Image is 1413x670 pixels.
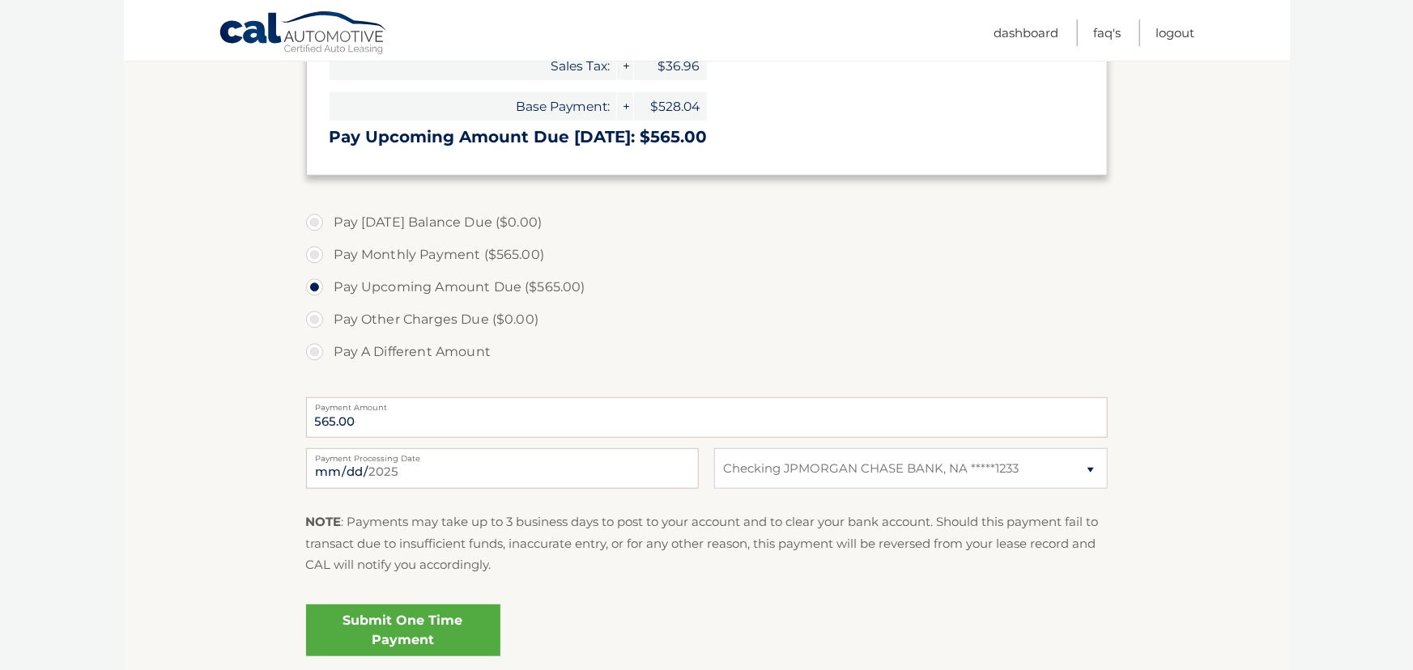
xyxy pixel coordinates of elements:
[306,604,500,656] a: Submit One Time Payment
[330,92,616,121] span: Base Payment:
[306,303,1108,336] label: Pay Other Charges Due ($0.00)
[219,11,389,57] a: Cal Automotive
[634,52,707,80] span: $36.96
[306,448,699,489] input: Payment Date
[1156,19,1195,46] a: Logout
[330,127,1084,147] h3: Pay Upcoming Amount Due [DATE]: $565.00
[617,52,633,80] span: +
[306,514,342,529] strong: NOTE
[1094,19,1121,46] a: FAQ's
[306,397,1108,438] input: Payment Amount
[306,336,1108,368] label: Pay A Different Amount
[994,19,1059,46] a: Dashboard
[306,271,1108,303] label: Pay Upcoming Amount Due ($565.00)
[617,92,633,121] span: +
[306,239,1108,271] label: Pay Monthly Payment ($565.00)
[330,52,616,80] span: Sales Tax:
[306,206,1108,239] label: Pay [DATE] Balance Due ($0.00)
[306,511,1108,575] p: : Payments may take up to 3 business days to post to your account and to clear your bank account....
[306,448,699,461] label: Payment Processing Date
[634,92,707,121] span: $528.04
[306,397,1108,410] label: Payment Amount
